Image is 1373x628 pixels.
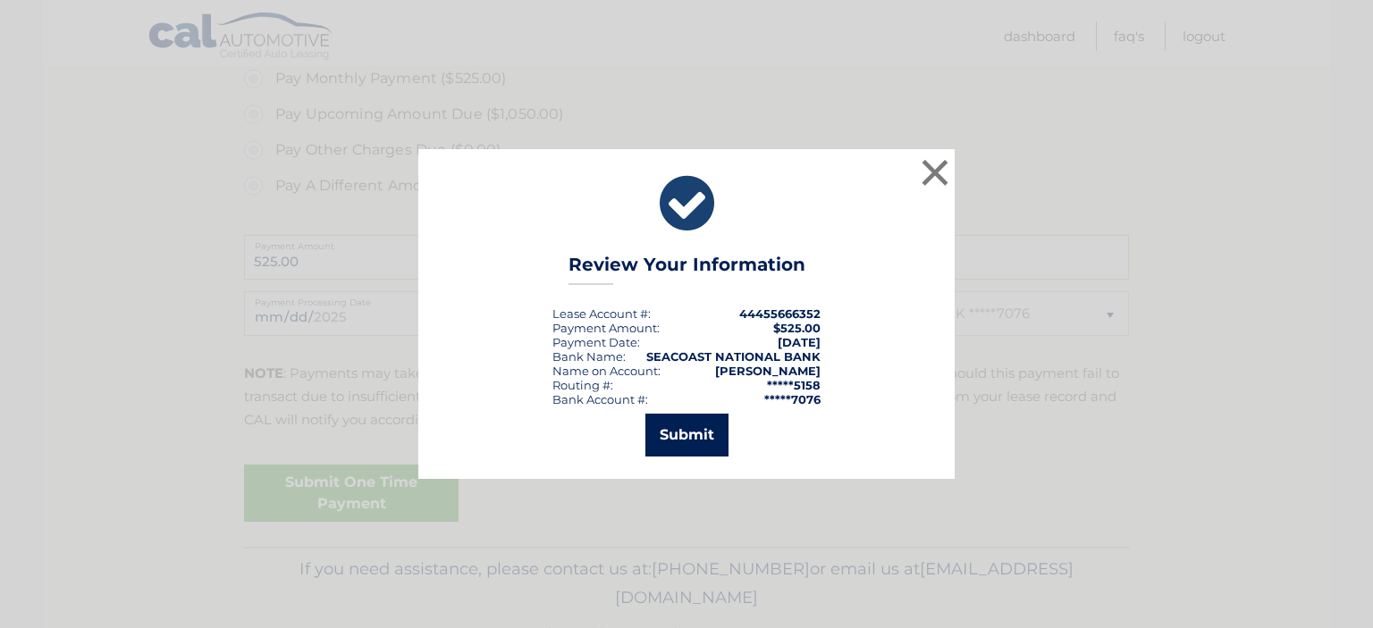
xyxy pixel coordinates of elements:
div: Bank Account #: [552,392,648,406]
h3: Review Your Information [569,254,805,285]
strong: SEACOAST NATIONAL BANK [646,349,821,364]
button: × [917,155,953,190]
span: [DATE] [778,335,821,349]
strong: [PERSON_NAME] [715,364,821,378]
div: : [552,335,640,349]
div: Bank Name: [552,349,626,364]
div: Lease Account #: [552,306,651,321]
button: Submit [645,414,729,456]
span: Payment Date [552,335,637,349]
div: Routing #: [552,378,613,392]
div: Name on Account: [552,364,661,378]
div: Payment Amount: [552,321,660,335]
span: $525.00 [773,321,821,335]
strong: 44455666352 [739,306,821,321]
